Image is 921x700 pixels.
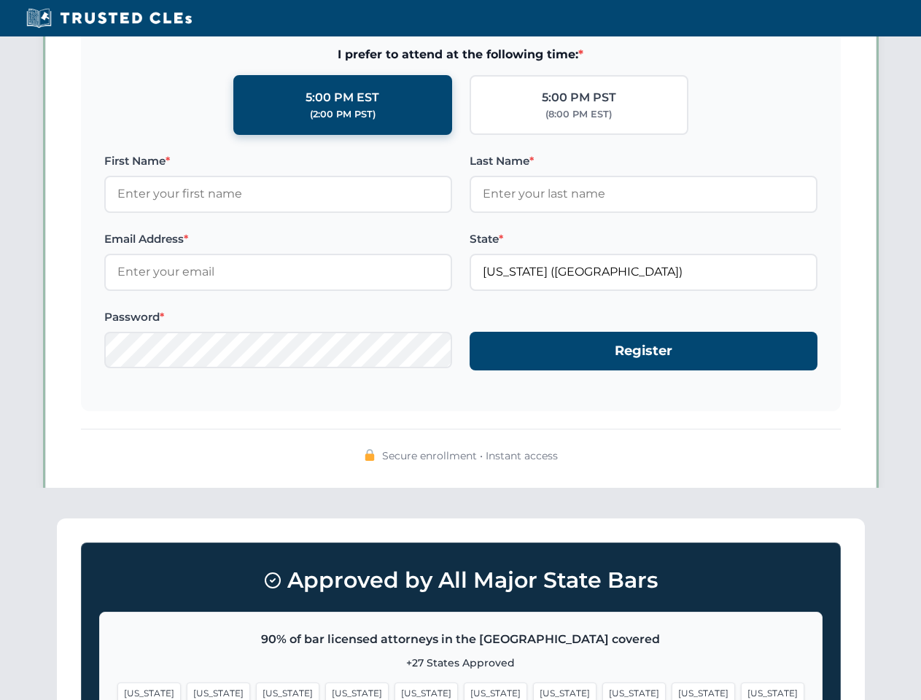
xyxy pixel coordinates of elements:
[470,176,817,212] input: Enter your last name
[470,254,817,290] input: Florida (FL)
[117,655,804,671] p: +27 States Approved
[104,254,452,290] input: Enter your email
[382,448,558,464] span: Secure enrollment • Instant access
[542,88,616,107] div: 5:00 PM PST
[545,107,612,122] div: (8:00 PM EST)
[104,45,817,64] span: I prefer to attend at the following time:
[117,630,804,649] p: 90% of bar licensed attorneys in the [GEOGRAPHIC_DATA] covered
[22,7,196,29] img: Trusted CLEs
[104,230,452,248] label: Email Address
[104,308,452,326] label: Password
[310,107,376,122] div: (2:00 PM PST)
[104,152,452,170] label: First Name
[99,561,823,600] h3: Approved by All Major State Bars
[470,230,817,248] label: State
[306,88,379,107] div: 5:00 PM EST
[470,152,817,170] label: Last Name
[364,449,376,461] img: 🔒
[470,332,817,370] button: Register
[104,176,452,212] input: Enter your first name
